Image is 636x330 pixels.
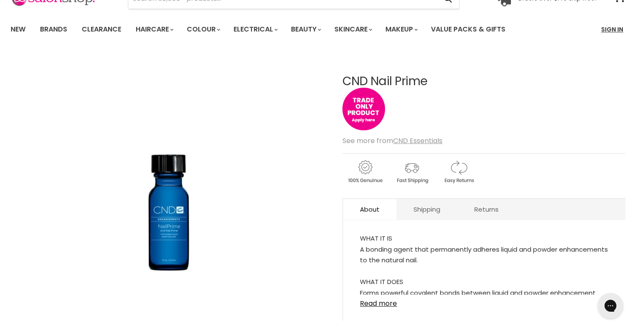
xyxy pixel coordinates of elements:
a: Brands [34,20,74,38]
iframe: Gorgias live chat messenger [593,290,627,321]
a: Makeup [379,20,423,38]
a: Electrical [227,20,283,38]
a: Value Packs & Gifts [425,20,512,38]
a: Haircare [129,20,179,38]
a: Beauty [285,20,326,38]
a: Colour [180,20,225,38]
a: Returns [457,199,516,220]
div: WHAT IT IS A bonding agent that permanently adheres liquid and powder enhancements to the natural... [360,233,608,295]
img: tradeonly_small.jpg [342,88,385,130]
a: Sign In [596,20,628,38]
img: shipping.gif [389,159,434,185]
img: genuine.gif [342,159,388,185]
a: Shipping [396,199,457,220]
ul: Main menu [4,17,554,42]
a: Skincare [328,20,377,38]
a: Clearance [75,20,128,38]
a: About [343,199,396,220]
a: CND Essentials [393,136,442,146]
h1: CND Nail Prime [342,75,625,88]
span: See more from [342,136,442,146]
a: New [4,20,32,38]
img: returns.gif [436,159,481,185]
a: Read more [360,295,608,307]
img: CND Nail Prime [94,100,243,324]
